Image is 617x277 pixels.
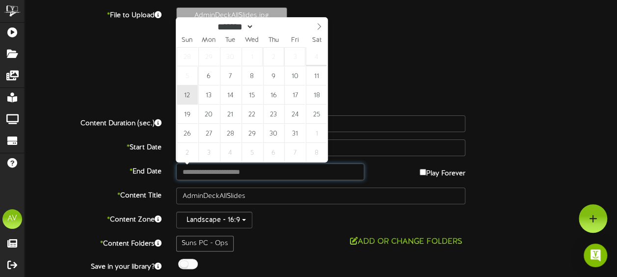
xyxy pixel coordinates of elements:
span: October 23, 2025 [263,105,284,124]
label: Content Zone [17,212,169,225]
label: End Date [17,164,169,177]
input: Play Forever [420,169,426,175]
span: October 10, 2025 [284,66,305,85]
span: October 3, 2025 [284,47,305,66]
span: October 24, 2025 [284,105,305,124]
div: Suns PC - Ops [176,236,234,251]
label: Start Date [17,139,169,153]
span: October 20, 2025 [198,105,219,124]
span: November 2, 2025 [177,143,198,162]
span: November 7, 2025 [284,143,305,162]
span: October 12, 2025 [177,85,198,105]
span: November 4, 2025 [220,143,241,162]
span: October 4, 2025 [306,47,327,66]
span: October 7, 2025 [220,66,241,85]
span: November 6, 2025 [263,143,284,162]
span: October 21, 2025 [220,105,241,124]
span: October 13, 2025 [198,85,219,105]
a: Download Export Settings Information [173,89,312,96]
span: October 6, 2025 [198,66,219,85]
span: October 18, 2025 [306,85,327,105]
span: October 5, 2025 [177,66,198,85]
span: October 14, 2025 [220,85,241,105]
span: October 11, 2025 [306,66,327,85]
span: October 17, 2025 [284,85,305,105]
span: October 16, 2025 [263,85,284,105]
span: November 3, 2025 [198,143,219,162]
span: October 26, 2025 [177,124,198,143]
span: Wed [241,37,263,44]
span: November 8, 2025 [306,143,327,162]
label: Content Title [17,188,169,201]
div: AV [2,209,22,229]
span: October 30, 2025 [263,124,284,143]
span: September 29, 2025 [198,47,219,66]
span: October 9, 2025 [263,66,284,85]
label: File to Upload [17,7,169,21]
span: October 19, 2025 [177,105,198,124]
span: October 25, 2025 [306,105,327,124]
div: Open Intercom Messenger [584,244,607,267]
input: Year [254,22,289,32]
span: October 1, 2025 [241,47,263,66]
span: October 29, 2025 [241,124,263,143]
span: November 5, 2025 [241,143,263,162]
span: October 22, 2025 [241,105,263,124]
span: Tue [219,37,241,44]
span: October 8, 2025 [241,66,263,85]
button: Add or Change Folders [347,236,465,248]
span: October 31, 2025 [284,124,305,143]
label: Play Forever [420,164,465,179]
label: Content Duration (sec.) [17,115,169,129]
span: Mon [198,37,219,44]
span: October 2, 2025 [263,47,284,66]
span: September 28, 2025 [177,47,198,66]
span: Fri [284,37,306,44]
label: Save in your library? [17,259,169,272]
span: October 15, 2025 [241,85,263,105]
span: September 30, 2025 [220,47,241,66]
span: Sun [176,37,198,44]
span: October 27, 2025 [198,124,219,143]
button: Landscape - 16:9 [176,212,252,228]
input: Title of this Content [176,188,465,204]
span: Sat [306,37,327,44]
span: Thu [263,37,284,44]
span: November 1, 2025 [306,124,327,143]
label: Content Folders [17,236,169,249]
span: October 28, 2025 [220,124,241,143]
